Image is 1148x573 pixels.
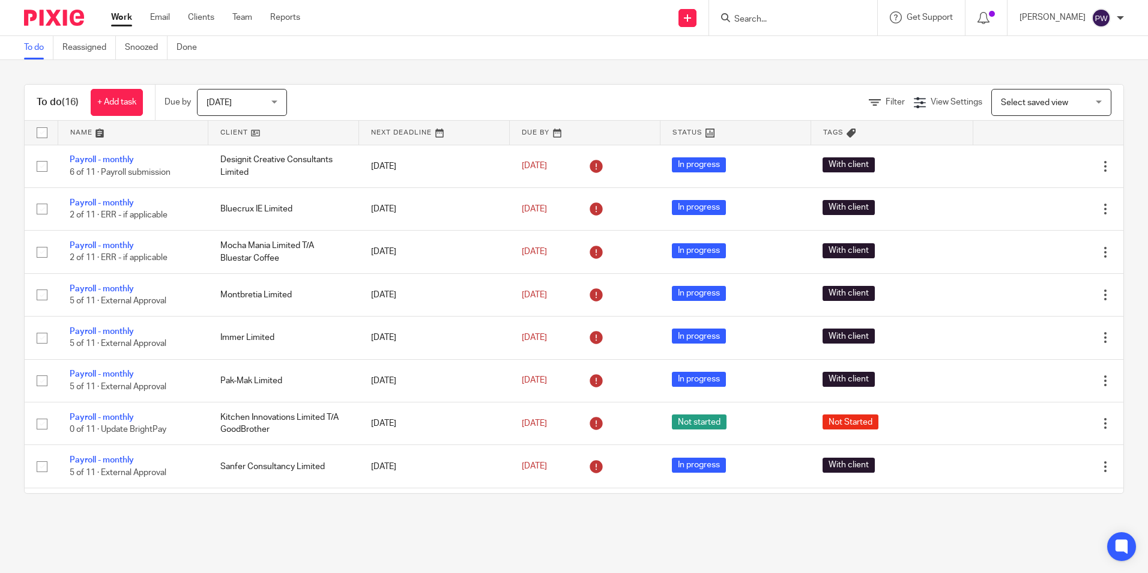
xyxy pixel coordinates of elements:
[70,456,134,464] a: Payroll - monthly
[931,98,982,106] span: View Settings
[208,231,359,273] td: Mocha Mania Limited T/A Bluestar Coffee
[823,372,875,387] span: With client
[70,370,134,378] a: Payroll - monthly
[359,273,510,316] td: [DATE]
[359,231,510,273] td: [DATE]
[24,10,84,26] img: Pixie
[150,11,170,23] a: Email
[208,187,359,230] td: Bluecrux IE Limited
[208,488,359,530] td: [PERSON_NAME] Limited
[672,200,726,215] span: In progress
[207,99,232,107] span: [DATE]
[1092,8,1111,28] img: svg%3E
[208,317,359,359] td: Immer Limited
[70,425,166,434] span: 0 of 11 · Update BrightPay
[522,162,547,171] span: [DATE]
[208,402,359,445] td: Kitchen Innovations Limited T/A GoodBrother
[62,97,79,107] span: (16)
[359,402,510,445] td: [DATE]
[1001,99,1068,107] span: Select saved view
[672,286,726,301] span: In progress
[70,199,134,207] a: Payroll - monthly
[208,273,359,316] td: Montbretia Limited
[672,329,726,344] span: In progress
[70,168,171,177] span: 6 of 11 · Payroll submission
[522,205,547,213] span: [DATE]
[823,458,875,473] span: With client
[823,329,875,344] span: With client
[522,419,547,428] span: [DATE]
[823,129,844,136] span: Tags
[70,285,134,293] a: Payroll - monthly
[823,157,875,172] span: With client
[70,327,134,336] a: Payroll - monthly
[823,286,875,301] span: With client
[70,211,168,219] span: 2 of 11 · ERR - if applicable
[522,333,547,342] span: [DATE]
[823,200,875,215] span: With client
[62,36,116,59] a: Reassigned
[359,488,510,530] td: [DATE]
[1020,11,1086,23] p: [PERSON_NAME]
[672,458,726,473] span: In progress
[70,254,168,262] span: 2 of 11 · ERR - if applicable
[111,11,132,23] a: Work
[672,157,726,172] span: In progress
[672,414,727,429] span: Not started
[522,247,547,256] span: [DATE]
[359,445,510,488] td: [DATE]
[208,359,359,402] td: Pak-Mak Limited
[70,241,134,250] a: Payroll - monthly
[522,291,547,299] span: [DATE]
[359,359,510,402] td: [DATE]
[165,96,191,108] p: Due by
[208,145,359,187] td: Designit Creative Consultants Limited
[522,462,547,470] span: [DATE]
[91,89,143,116] a: + Add task
[672,372,726,387] span: In progress
[37,96,79,109] h1: To do
[823,243,875,258] span: With client
[70,468,166,477] span: 5 of 11 · External Approval
[733,14,841,25] input: Search
[907,13,953,22] span: Get Support
[70,156,134,164] a: Payroll - monthly
[823,414,878,429] span: Not Started
[177,36,206,59] a: Done
[188,11,214,23] a: Clients
[70,297,166,305] span: 5 of 11 · External Approval
[359,145,510,187] td: [DATE]
[70,340,166,348] span: 5 of 11 · External Approval
[24,36,53,59] a: To do
[70,383,166,391] span: 5 of 11 · External Approval
[232,11,252,23] a: Team
[672,243,726,258] span: In progress
[270,11,300,23] a: Reports
[359,317,510,359] td: [DATE]
[70,413,134,422] a: Payroll - monthly
[886,98,905,106] span: Filter
[522,377,547,385] span: [DATE]
[208,445,359,488] td: Sanfer Consultancy Limited
[125,36,168,59] a: Snoozed
[359,187,510,230] td: [DATE]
